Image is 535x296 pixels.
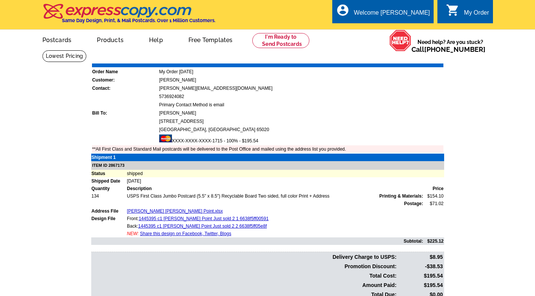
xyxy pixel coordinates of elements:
i: account_circle [336,3,350,17]
h4: Same Day Design, Print, & Mail Postcards. Over 1 Million Customers. [62,18,216,23]
td: Description [127,185,423,192]
td: Bill To: [92,109,158,117]
a: shopping_cart My Order [446,8,489,18]
td: $154.10 [423,192,444,200]
td: [PERSON_NAME] [159,76,443,84]
td: -$38.53 [398,262,443,271]
td: $8.95 [398,253,443,261]
td: Total Cost: [92,272,397,280]
td: Shipment 1 [91,154,127,161]
td: Promotion Discount: [92,262,397,271]
a: Products [85,30,136,48]
td: [STREET_ADDRESS] [159,118,443,125]
a: Same Day Design, Print, & Mail Postcards. Over 1 Million Customers. [42,9,216,23]
td: [DATE] [127,177,444,185]
i: shopping_cart [446,3,460,17]
td: $195.54 [398,281,443,290]
div: My Order [464,9,489,20]
td: **All First Class and Standard Mail postcards will be delivered to the Post Office and mailed usi... [92,145,443,153]
td: Quantity [91,185,127,192]
td: Shipped Date [91,177,127,185]
td: Front: [127,215,423,222]
a: [PHONE_NUMBER] [424,45,485,53]
td: Contact: [92,85,158,92]
span: Need help? Are you stuck? [411,38,489,53]
td: Back: [127,222,423,230]
td: XXXX-XXXX-XXXX-1715 - 100% - $195.54 [159,134,443,145]
td: shipped [127,170,444,177]
img: help [389,30,411,51]
a: 1445395 c1 [PERSON_NAME] Point Just sold 2 2 6638f5ff05e8f [138,224,267,229]
span: Printing & Materials: [379,193,423,199]
td: $71.02 [423,200,444,207]
td: Order Name [92,68,158,76]
img: mast.gif [159,134,172,142]
td: My Order [DATE] [159,68,443,76]
td: [GEOGRAPHIC_DATA], [GEOGRAPHIC_DATA] 65020 [159,126,443,133]
td: [PERSON_NAME][EMAIL_ADDRESS][DOMAIN_NAME] [159,85,443,92]
td: Primary Contact Method is email [159,101,443,109]
a: [PERSON_NAME] [PERSON_NAME] Point.xlsx [127,208,223,214]
a: Help [137,30,175,48]
a: Share this design on Facebook, Twitter, Blogs [140,231,231,236]
td: Status [91,170,127,177]
td: $225.12 [423,237,444,245]
a: 1445395 c1 [PERSON_NAME] Point Just sold 2 1 6638f5ff00591 [139,216,268,221]
div: Welcome [PERSON_NAME] [354,9,430,20]
td: [PERSON_NAME] [159,109,443,117]
td: Amount Paid: [92,281,397,290]
td: ITEM ID 2867173 [91,161,444,170]
strong: Postage: [404,201,423,206]
a: Postcards [30,30,84,48]
td: Price [423,185,444,192]
td: $195.54 [398,272,443,280]
td: Address File [91,207,127,215]
span: NEW: [127,231,139,236]
td: 134 [91,192,127,200]
td: 5736924082 [159,93,443,100]
td: Subtotal: [91,237,423,245]
span: Call [411,45,485,53]
td: USPS First Class Jumbo Postcard (5.5" x 8.5") Recyclable Board Two sided, full color Print + Address [127,192,423,200]
a: Free Templates [176,30,245,48]
td: Customer: [92,76,158,84]
td: Delivery Charge to USPS: [92,253,397,261]
td: Design File [91,215,127,222]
